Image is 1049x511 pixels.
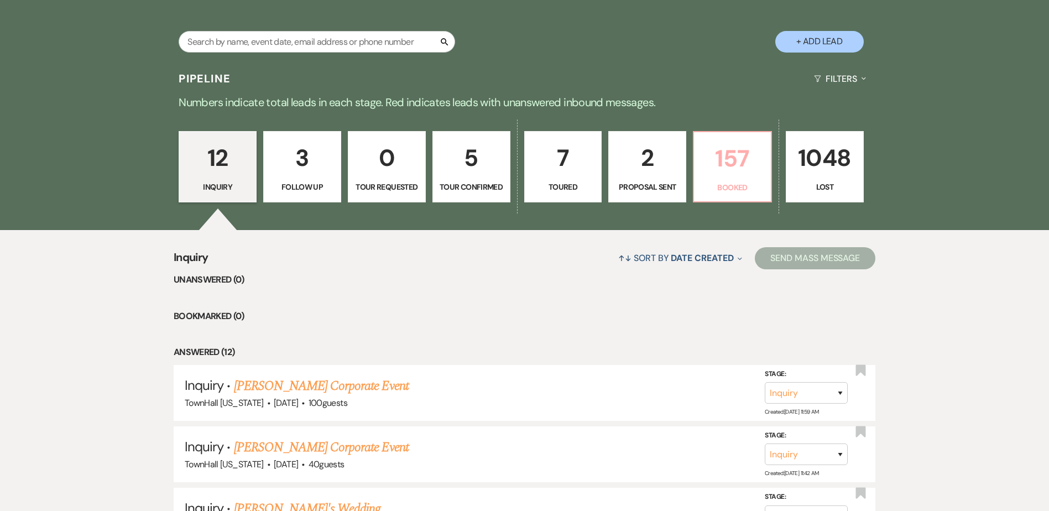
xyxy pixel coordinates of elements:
span: Inquiry [185,377,223,394]
li: Answered (12) [174,345,875,359]
p: Inquiry [186,181,249,193]
a: 2Proposal Sent [608,131,686,203]
span: Inquiry [174,249,208,273]
p: Numbers indicate total leads in each stage. Red indicates leads with unanswered inbound messages. [127,93,923,111]
input: Search by name, event date, email address or phone number [179,31,455,53]
p: 1048 [793,139,857,176]
button: Filters [810,64,870,93]
a: 157Booked [693,131,772,203]
p: 0 [355,139,419,176]
label: Stage: [765,368,848,380]
p: 157 [701,140,764,177]
p: Follow Up [270,181,334,193]
span: [DATE] [274,397,298,409]
span: 40 guests [309,458,345,470]
a: 12Inquiry [179,131,257,203]
p: Tour Confirmed [440,181,503,193]
p: 7 [531,139,595,176]
a: 5Tour Confirmed [432,131,510,203]
span: 100 guests [309,397,347,409]
button: Sort By Date Created [614,243,747,273]
span: ↑↓ [618,252,632,264]
p: Proposal Sent [615,181,679,193]
p: Lost [793,181,857,193]
a: 1048Lost [786,131,864,203]
p: Toured [531,181,595,193]
label: Stage: [765,491,848,503]
button: + Add Lead [775,31,864,53]
p: 5 [440,139,503,176]
span: TownHall [US_STATE] [185,458,264,470]
a: 3Follow Up [263,131,341,203]
p: 12 [186,139,249,176]
a: [PERSON_NAME] Corporate Event [234,437,409,457]
a: [PERSON_NAME] Corporate Event [234,376,409,396]
span: Created: [DATE] 11:59 AM [765,408,818,415]
a: 7Toured [524,131,602,203]
p: Tour Requested [355,181,419,193]
button: Send Mass Message [755,247,875,269]
p: 3 [270,139,334,176]
a: 0Tour Requested [348,131,426,203]
span: [DATE] [274,458,298,470]
p: 2 [615,139,679,176]
li: Unanswered (0) [174,273,875,287]
span: Created: [DATE] 11:42 AM [765,470,818,477]
li: Bookmarked (0) [174,309,875,324]
span: Date Created [671,252,733,264]
span: Inquiry [185,438,223,455]
h3: Pipeline [179,71,231,86]
p: Booked [701,181,764,194]
label: Stage: [765,430,848,442]
span: TownHall [US_STATE] [185,397,264,409]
